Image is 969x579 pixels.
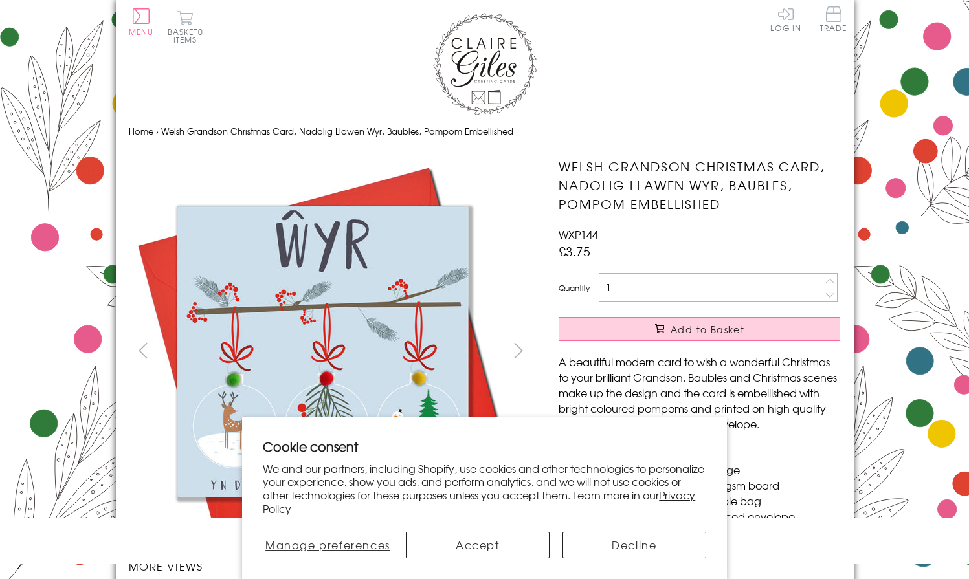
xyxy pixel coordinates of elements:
[129,558,533,574] h3: More views
[671,323,744,336] span: Add to Basket
[156,125,159,137] span: ›
[820,6,847,34] a: Trade
[770,6,801,32] a: Log In
[263,437,706,455] h2: Cookie consent
[433,13,537,115] img: Claire Giles Greetings Cards
[559,226,598,242] span: WXP144
[128,157,517,545] img: Welsh Grandson Christmas Card, Nadolig Llawen Wyr, Baubles, Pompom Embellished
[533,157,921,468] img: Welsh Grandson Christmas Card, Nadolig Llawen Wyr, Baubles, Pompom Embellished
[129,26,154,38] span: Menu
[161,125,513,137] span: Welsh Grandson Christmas Card, Nadolig Llawen Wyr, Baubles, Pompom Embellished
[559,317,840,341] button: Add to Basket
[562,532,706,558] button: Decline
[559,354,840,432] p: A beautiful modern card to wish a wonderful Christmas to your brilliant Grandson. Baubles and Chr...
[129,8,154,36] button: Menu
[504,336,533,365] button: next
[263,462,706,516] p: We and our partners, including Shopify, use cookies and other technologies to personalize your ex...
[559,242,590,260] span: £3.75
[263,487,695,516] a: Privacy Policy
[129,336,158,365] button: prev
[129,118,841,145] nav: breadcrumbs
[820,6,847,32] span: Trade
[559,282,590,294] label: Quantity
[129,125,153,137] a: Home
[265,537,390,552] span: Manage preferences
[406,532,550,558] button: Accept
[559,157,840,213] h1: Welsh Grandson Christmas Card, Nadolig Llawen Wyr, Baubles, Pompom Embellished
[263,532,392,558] button: Manage preferences
[168,10,203,43] button: Basket0 items
[173,26,203,45] span: 0 items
